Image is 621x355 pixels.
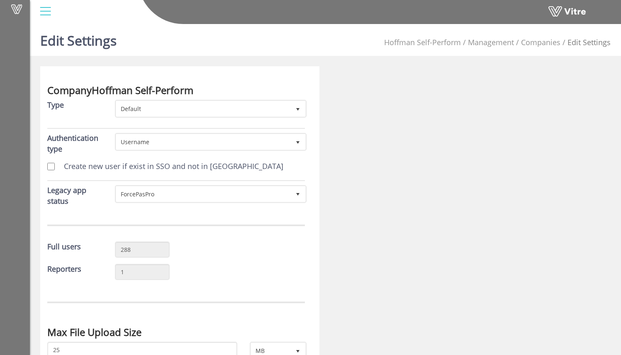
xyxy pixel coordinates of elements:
span: 210 [92,83,193,97]
h1: Edit Settings [40,21,117,56]
h3: Company [47,85,305,96]
span: select [290,186,305,201]
span: select [290,134,305,149]
label: Legacy app status [47,185,102,206]
span: Default [116,101,290,116]
span: ForcePasPro [116,186,290,201]
span: 210 [384,37,461,47]
span: Username [116,134,290,149]
li: Management [461,37,514,48]
label: Full users [47,241,81,252]
input: Create new user if exist in SSO and not in [GEOGRAPHIC_DATA] [47,163,55,170]
label: Type [47,100,64,111]
a: Companies [521,37,560,47]
label: Authentication type [47,133,102,154]
h3: Max File Upload Size [47,327,305,338]
label: Reporters [47,264,81,275]
li: Edit Settings [560,37,611,48]
label: Create new user if exist in SSO and not in [GEOGRAPHIC_DATA] [56,161,283,172]
span: select [290,101,305,116]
